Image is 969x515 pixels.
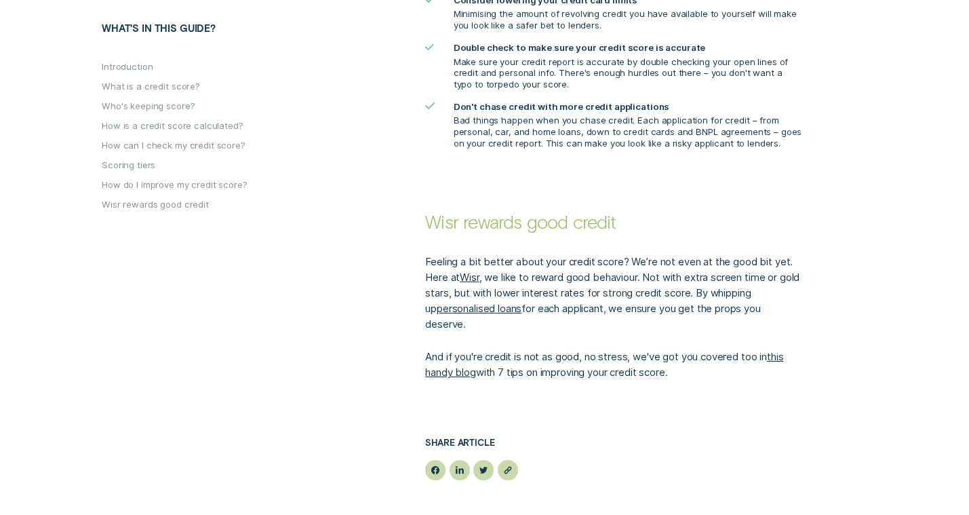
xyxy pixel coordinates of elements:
[437,303,521,315] a: personalised loans
[425,254,802,333] p: Feeling a bit better about your credit score? We’re not even at the good bit yet. Here at , we li...
[425,460,446,480] button: facebook
[102,22,349,61] h5: What's in this guide?
[102,159,155,171] button: Scoring tiers
[102,140,245,151] button: How can I check my credit score?
[454,56,803,90] p: Make sure your credit report is accurate by double checking your open lines of credit and persona...
[102,199,209,210] button: Wisr rewards good credit
[498,460,518,480] button: Copy URL: null
[454,101,803,113] h5: Don't chase credit with more credit applications
[460,271,479,284] a: Wisr
[454,115,803,149] p: Bad things happen when you chase credit. Each application for credit – from personal, car, and ho...
[102,81,200,92] button: What is a credit score?
[425,349,802,381] p: And if you're credit is not as good, no stress, we've got you covered too in with 7 tips on impro...
[450,460,470,480] button: linkedin
[102,120,243,132] button: How is a credit score calculated?
[425,437,802,460] h5: Share article
[454,42,803,54] h5: Double check to make sure your credit score is accurate
[102,179,248,191] button: How do I improve my credit score?
[425,210,616,233] strong: Wisr rewards good credit
[473,460,494,480] button: twitter
[102,61,153,73] button: Introduction
[102,100,195,112] button: Who's keeping score?
[454,8,803,31] p: Minimising the amount of revolving credit you have available to yourself will make you look like ...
